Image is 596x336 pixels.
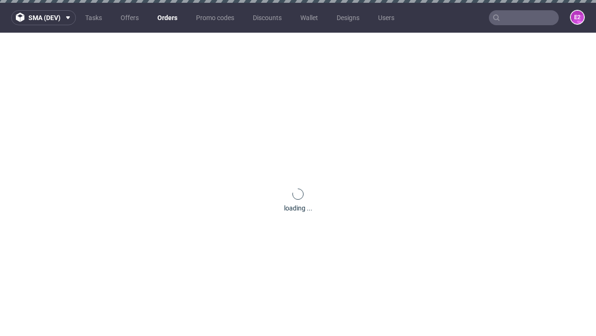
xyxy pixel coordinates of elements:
a: Users [372,10,400,25]
button: sma (dev) [11,10,76,25]
a: Wallet [295,10,324,25]
span: sma (dev) [28,14,61,21]
a: Discounts [247,10,287,25]
figcaption: e2 [571,11,584,24]
div: loading ... [284,203,312,213]
a: Designs [331,10,365,25]
a: Orders [152,10,183,25]
a: Tasks [80,10,108,25]
a: Offers [115,10,144,25]
a: Promo codes [190,10,240,25]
